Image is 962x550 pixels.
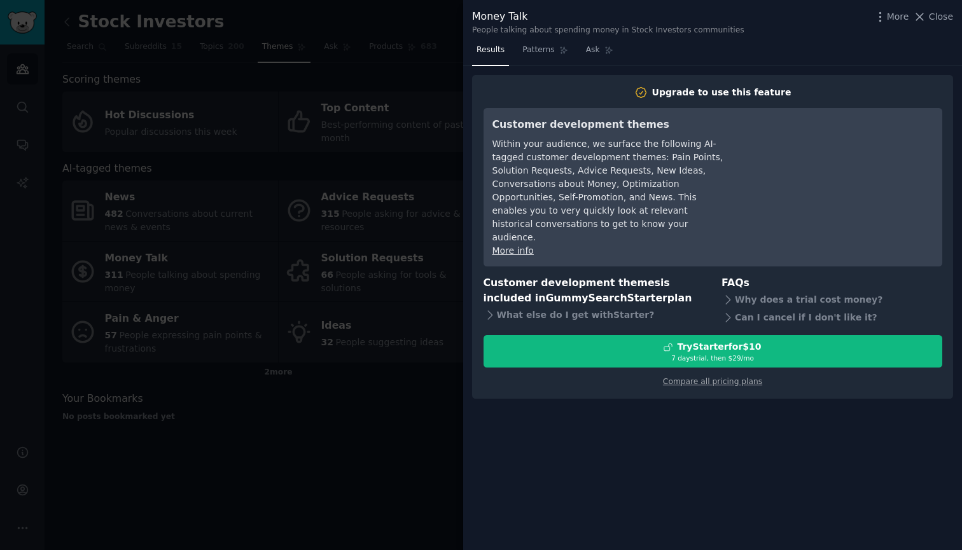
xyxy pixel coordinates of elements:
div: 7 days trial, then $ 29 /mo [484,354,942,362]
a: Compare all pricing plans [663,377,762,386]
div: Why does a trial cost money? [721,291,942,308]
h3: Customer development themes [492,117,725,133]
button: Close [913,10,953,24]
span: Patterns [522,45,554,56]
span: Ask [586,45,600,56]
div: What else do I get with Starter ? [484,306,704,324]
button: TryStarterfor$107 daystrial, then $29/mo [484,335,942,368]
a: Results [472,40,509,66]
button: More [874,10,909,24]
h3: FAQs [721,275,942,291]
a: More info [492,245,534,256]
div: Try Starter for $10 [677,340,761,354]
h3: Customer development themes is included in plan [484,275,704,306]
iframe: YouTube video player [742,117,933,212]
a: Ask [582,40,618,66]
div: Money Talk [472,9,744,25]
span: Close [929,10,953,24]
div: People talking about spending money in Stock Investors communities [472,25,744,36]
div: Upgrade to use this feature [652,86,791,99]
a: Patterns [518,40,572,66]
div: Can I cancel if I don't like it? [721,308,942,326]
span: More [887,10,909,24]
span: Results [477,45,505,56]
span: GummySearch Starter [545,292,667,304]
div: Within your audience, we surface the following AI-tagged customer development themes: Pain Points... [492,137,725,244]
